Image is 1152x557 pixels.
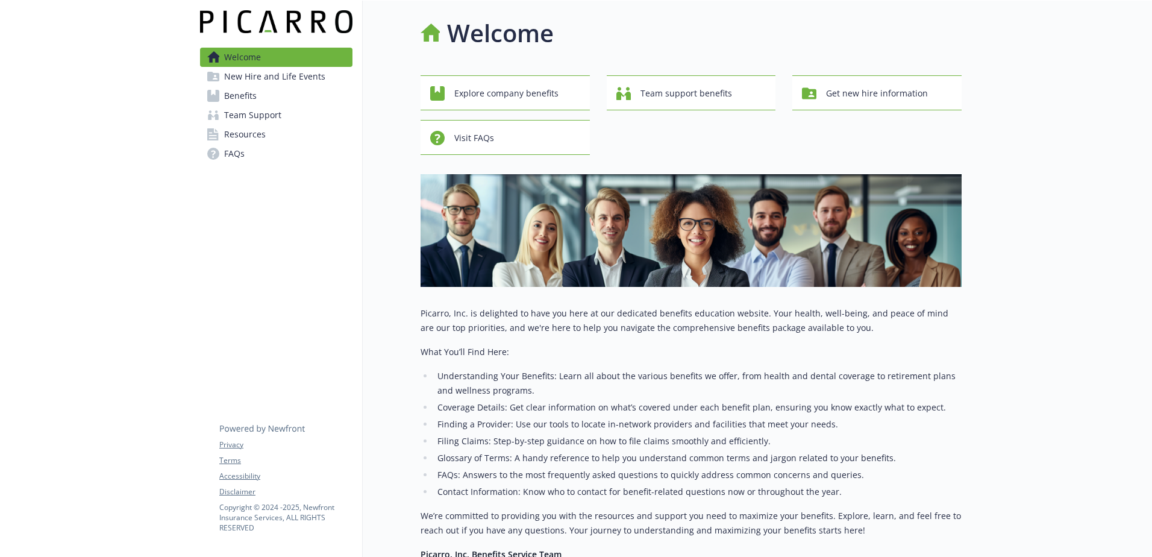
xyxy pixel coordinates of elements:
a: Accessibility [219,471,352,482]
li: Glossary of Terms: A handy reference to help you understand common terms and jargon related to yo... [434,451,962,465]
a: New Hire and Life Events [200,67,352,86]
p: What You’ll Find Here: [421,345,962,359]
button: Get new hire information [792,75,962,110]
p: Picarro, Inc. is delighted to have you here at our dedicated benefits education website. Your hea... [421,306,962,335]
span: Benefits [224,86,257,105]
a: Resources [200,125,352,144]
span: Get new hire information [826,82,928,105]
span: Explore company benefits [454,82,559,105]
a: Team Support [200,105,352,125]
span: New Hire and Life Events [224,67,325,86]
button: Team support benefits [607,75,776,110]
h1: Welcome [447,15,554,51]
img: overview page banner [421,174,962,287]
li: Coverage Details: Get clear information on what’s covered under each benefit plan, ensuring you k... [434,400,962,415]
span: Welcome [224,48,261,67]
p: Copyright © 2024 - 2025 , Newfront Insurance Services, ALL RIGHTS RESERVED [219,502,352,533]
span: Team support benefits [640,82,732,105]
span: Resources [224,125,266,144]
li: Finding a Provider: Use our tools to locate in-network providers and facilities that meet your ne... [434,417,962,432]
button: Explore company benefits [421,75,590,110]
a: Privacy [219,439,352,450]
li: FAQs: Answers to the most frequently asked questions to quickly address common concerns and queries. [434,468,962,482]
li: Filing Claims: Step-by-step guidance on how to file claims smoothly and efficiently. [434,434,962,448]
a: Benefits [200,86,352,105]
a: Terms [219,455,352,466]
li: Contact Information: Know who to contact for benefit-related questions now or throughout the year. [434,485,962,499]
p: We’re committed to providing you with the resources and support you need to maximize your benefit... [421,509,962,538]
span: Visit FAQs [454,127,494,149]
li: Understanding Your Benefits: Learn all about the various benefits we offer, from health and denta... [434,369,962,398]
button: Visit FAQs [421,120,590,155]
a: Welcome [200,48,352,67]
span: FAQs [224,144,245,163]
a: Disclaimer [219,486,352,497]
a: FAQs [200,144,352,163]
span: Team Support [224,105,281,125]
